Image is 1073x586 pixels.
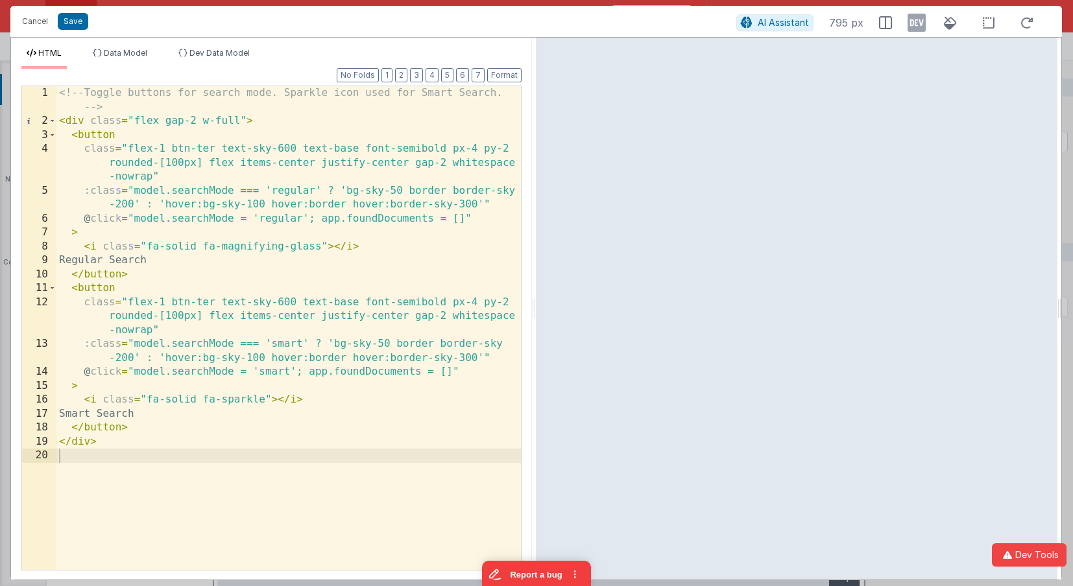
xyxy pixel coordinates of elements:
div: 16 [22,393,56,407]
div: 17 [22,407,56,421]
div: 15 [22,379,56,393]
div: 10 [22,268,56,282]
div: 12 [22,296,56,338]
span: AI Assistant [758,17,809,28]
button: 2 [395,68,407,82]
button: AI Assistant [736,14,814,31]
div: 19 [22,435,56,449]
div: 7 [22,226,56,240]
div: 2 [22,114,56,128]
button: Dev Tools [992,543,1067,567]
div: 4 [22,142,56,184]
div: 18 [22,421,56,435]
button: 6 [456,68,469,82]
div: 6 [22,212,56,226]
div: 3 [22,128,56,143]
button: 5 [441,68,453,82]
div: 11 [22,281,56,296]
button: Format [487,68,522,82]
button: Save [58,13,88,30]
span: Data Model [104,48,147,58]
div: 1 [22,86,56,114]
div: 8 [22,240,56,254]
div: 9 [22,253,56,268]
div: 20 [22,449,56,463]
button: 3 [410,68,423,82]
div: 14 [22,365,56,379]
div: 13 [22,337,56,365]
span: Dev Data Model [189,48,250,58]
button: 7 [472,68,485,82]
div: 5 [22,184,56,212]
span: HTML [38,48,62,58]
button: 4 [426,68,439,82]
span: 795 px [829,15,863,30]
button: No Folds [337,68,379,82]
button: 1 [381,68,392,82]
button: Cancel [16,12,54,30]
